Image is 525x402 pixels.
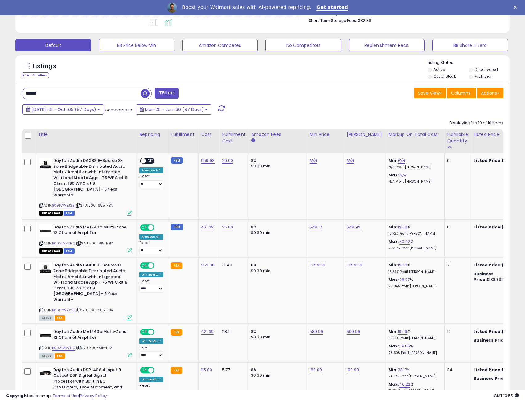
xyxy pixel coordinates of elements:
span: All listings currently available for purchase on Amazon [39,315,54,321]
b: Min: [388,158,398,163]
p: 23.32% Profit [PERSON_NAME] [388,246,440,250]
button: Columns [447,88,476,98]
small: FBM [171,224,183,230]
span: | SKU: 300-815-FBM [76,241,113,246]
a: 33.17 [398,367,407,373]
a: 28.27 [399,277,410,283]
div: $199.74 [474,367,525,373]
div: 8% [251,158,302,163]
img: 21CYe552i6L._SL40_.jpg [39,224,52,237]
h5: Listings [33,62,56,71]
b: Dayton Audio MA1240a Multi-Zone 12 Channel Amplifier [53,329,128,342]
span: 2025-10-6 19:55 GMT [494,393,519,399]
span: Columns [451,90,470,96]
a: 19.99 [398,329,408,335]
p: 10.72% Profit [PERSON_NAME] [388,232,440,236]
span: All listings that are currently out of stock and unavailable for purchase on Amazon [39,248,63,254]
span: | SKU: 300-985-FBA [75,308,113,313]
b: Min: [388,329,398,334]
div: Preset: [139,345,163,359]
button: Default [15,39,91,51]
button: BB Price Below Min [99,39,174,51]
b: Min: [388,262,398,268]
div: Fulfillable Quantity [447,131,468,144]
b: Max: [388,172,399,178]
div: $0.30 min [251,334,302,340]
a: 19.98 [398,262,408,268]
button: Replenishment Recs. [349,39,425,51]
a: N/A [399,172,407,178]
label: Deactivated [475,67,498,72]
span: All listings that are currently out of stock and unavailable for purchase on Amazon [39,211,63,216]
small: Amazon Fees. [251,138,255,143]
a: 20.00 [222,158,233,164]
a: 199.99 [347,367,359,373]
div: seller snap | | [6,393,107,399]
label: Out of Stock [433,74,456,79]
div: Preset: [139,174,163,188]
span: OFF [154,263,163,268]
b: Max: [388,381,399,387]
div: Repricing [139,131,166,138]
span: ON [141,330,148,335]
button: [DATE]-01 - Oct-05 (97 Days) [22,104,104,115]
div: 8% [251,224,302,230]
div: 5.77 [222,367,244,373]
div: Displaying 1 to 10 of 10 items [449,120,503,126]
a: 589.99 [310,329,323,335]
div: 23.11 [222,329,244,334]
a: N/A [398,158,405,164]
strong: Copyright [6,393,29,399]
img: 31x4jlhSanL._SL40_.jpg [39,158,52,170]
div: % [388,239,440,250]
div: 0 [447,224,466,230]
div: Amazon AI * [139,167,163,173]
div: 8% [251,367,302,373]
a: 421.39 [201,329,214,335]
th: The percentage added to the cost of goods (COGS) that forms the calculator for Min & Max prices. [386,129,445,153]
div: $0.30 min [251,373,302,378]
b: Dayton Audio DAX88 8-Source 8-Zone Bridgeable Distributed Audio Matrix Amplifier with Integrated ... [53,262,128,304]
a: N/A [347,158,354,164]
b: Business Price: [474,271,494,282]
div: Preset: [139,279,163,293]
a: 1,299.99 [310,262,325,268]
div: 10 [447,329,466,334]
div: % [388,367,440,379]
img: Profile image for Adrian [167,3,177,13]
span: ON [141,367,148,373]
span: FBM [64,211,75,216]
button: Mar-26 - Jun-30 (97 Days) [136,104,211,115]
a: B09F7WYJSB [52,203,74,208]
p: 24.91% Profit [PERSON_NAME] [388,374,440,379]
a: Privacy Policy [80,393,107,399]
b: Max: [388,239,399,244]
div: Preset: [139,241,163,255]
div: [PERSON_NAME] [347,131,383,138]
b: Total Inventory Value: [309,11,351,16]
button: Actions [477,88,503,98]
b: Max: [388,277,399,283]
div: $0.30 min [251,268,302,274]
div: Fulfillment [171,131,196,138]
div: $0.30 min [251,230,302,236]
small: FBA [171,329,182,336]
div: Win BuyBox * [139,338,163,344]
span: OFF [154,330,163,335]
div: Markup on Total Cost [388,131,442,138]
div: ASIN: [39,262,132,320]
div: Clear All Filters [22,72,49,78]
p: 28.50% Profit [PERSON_NAME] [388,351,440,355]
span: OFF [146,158,156,164]
small: FBA [171,262,182,269]
div: 19.49 [222,262,244,268]
a: 12.00 [398,224,408,230]
a: 115.00 [201,367,212,373]
b: Min: [388,367,398,373]
a: B003DKVZHQ [52,345,75,351]
span: Mar-26 - Jun-30 (97 Days) [145,106,204,113]
b: Dayton Audio DAX88 8-Source 8-Zone Bridgeable Distributed Audio Matrix Amplifier with Integrated ... [53,158,128,199]
span: All listings currently available for purchase on Amazon [39,353,54,359]
button: No Competitors [265,39,341,51]
div: Cost [201,131,217,138]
